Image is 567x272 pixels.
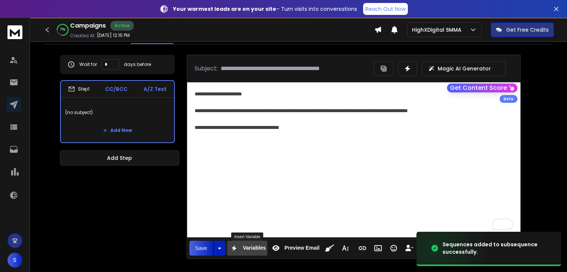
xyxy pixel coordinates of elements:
[365,5,406,13] p: Reach Out Now
[355,241,369,256] button: Insert Link (Ctrl+K)
[416,226,491,271] img: image
[338,241,352,256] button: More Text
[491,22,554,37] button: Get Free Credits
[65,102,170,123] p: (no subject)
[195,64,218,73] p: Subject:
[269,241,321,256] button: Preview Email
[60,151,179,165] button: Add Step
[173,5,276,13] strong: Your warmest leads are on your site
[144,85,167,93] p: A/Z Test
[79,61,97,67] p: Wait for
[110,21,134,31] div: Active
[70,21,106,30] h1: Campaigns
[322,241,337,256] button: Clean HTML
[241,245,267,251] span: Variables
[387,241,401,256] button: Emoticons
[447,83,517,92] button: Get Content Score
[231,233,263,241] div: Insert Variable
[189,241,213,256] button: Save
[60,28,65,32] p: 77 %
[124,61,151,67] p: days before
[283,245,321,251] span: Preview Email
[363,3,408,15] a: Reach Out Now
[227,241,267,256] button: Variables
[7,25,22,39] img: logo
[402,241,416,256] button: Insert Unsubscribe Link
[97,32,130,38] p: [DATE] 12:15 PM
[60,80,175,143] li: Step1CC/BCCA/Z Test(no subject)Add New
[7,253,22,268] button: S
[187,82,520,237] div: To enrich screen reader interactions, please activate Accessibility in Grammarly extension settings
[173,5,357,13] p: – Turn visits into conversations
[68,86,89,92] div: Step 1
[438,65,491,72] p: Magic AI Generator
[371,241,385,256] button: Insert Image (Ctrl+P)
[506,26,549,34] p: Get Free Credits
[70,33,95,39] p: Created At:
[500,95,517,103] div: Beta
[97,123,138,138] button: Add New
[422,61,505,76] button: Magic AI Generator
[412,26,464,34] p: HighXDigital SMMA
[442,241,552,256] div: Sequences added to subsequence successfully.
[105,85,127,93] p: CC/BCC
